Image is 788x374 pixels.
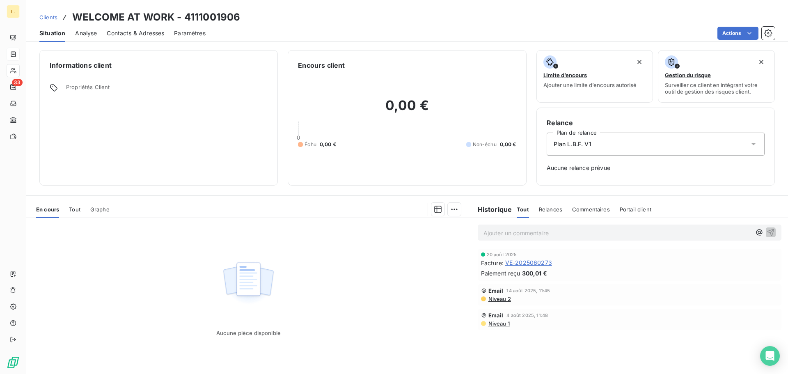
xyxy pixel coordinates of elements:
img: Logo LeanPay [7,356,20,369]
span: 4 août 2025, 11:48 [506,313,548,318]
span: Niveau 1 [488,320,510,327]
span: Paiement reçu [481,269,520,278]
h6: Informations client [50,60,268,70]
a: 33 [7,80,19,94]
span: Tout [517,206,529,213]
span: Paramètres [174,29,206,37]
span: 0 [297,134,300,141]
button: Limite d’encoursAjouter une limite d’encours autorisé [536,50,653,103]
h6: Historique [471,204,512,214]
span: Email [488,287,504,294]
span: Graphe [90,206,110,213]
span: 14 août 2025, 11:45 [506,288,550,293]
span: Gestion du risque [665,72,711,78]
span: Propriétés Client [66,84,268,95]
div: L. [7,5,20,18]
span: 20 août 2025 [487,252,517,257]
span: VE-2025060273 [505,259,552,267]
button: Actions [717,27,758,40]
span: 300,01 € [522,269,547,278]
span: Aucune pièce disponible [216,330,281,336]
span: Email [488,312,504,319]
span: Facture : [481,259,504,267]
h6: Relance [547,118,765,128]
span: Niveau 2 [488,296,511,302]
span: Clients [39,14,57,21]
span: 0,00 € [500,141,516,148]
span: Non-échu [473,141,497,148]
span: Aucune relance prévue [547,164,765,172]
span: Portail client [620,206,651,213]
span: Limite d’encours [543,72,587,78]
span: Commentaires [572,206,610,213]
span: Surveiller ce client en intégrant votre outil de gestion des risques client. [665,82,768,95]
a: Clients [39,13,57,21]
span: Situation [39,29,65,37]
span: Plan L.B.F. V1 [554,140,591,148]
span: Échu [305,141,316,148]
span: Contacts & Adresses [107,29,164,37]
span: 0,00 € [320,141,336,148]
div: Open Intercom Messenger [760,346,780,366]
span: Ajouter une limite d’encours autorisé [543,82,637,88]
span: Analyse [75,29,97,37]
img: Empty state [222,258,275,309]
button: Gestion du risqueSurveiller ce client en intégrant votre outil de gestion des risques client. [658,50,775,103]
span: Tout [69,206,80,213]
h2: 0,00 € [298,97,516,122]
span: Relances [539,206,562,213]
h6: Encours client [298,60,345,70]
span: 33 [12,79,23,86]
span: En cours [36,206,59,213]
h3: WELCOME AT WORK - 4111001906 [72,10,240,25]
